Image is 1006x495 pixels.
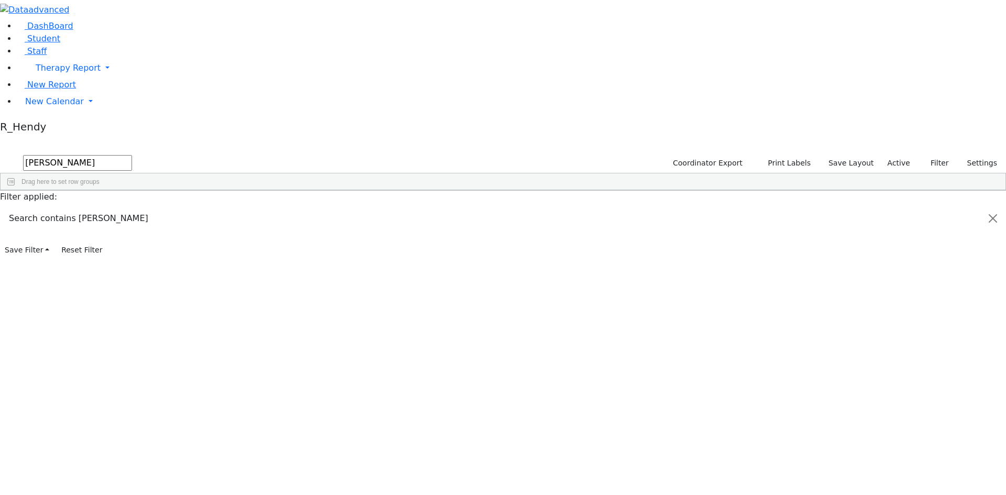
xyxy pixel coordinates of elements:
a: Staff [17,46,47,56]
button: Save Layout [824,155,878,171]
button: Reset Filter [57,242,107,258]
span: Student [27,34,60,43]
a: New Report [17,80,76,90]
span: DashBoard [27,21,73,31]
a: New Calendar [17,91,1006,112]
a: DashBoard [17,21,73,31]
label: Active [883,155,915,171]
span: Drag here to set row groups [21,178,100,185]
button: Print Labels [756,155,815,171]
button: Settings [954,155,1002,171]
span: Staff [27,46,47,56]
input: Search [23,155,132,171]
span: New Report [27,80,76,90]
button: Coordinator Export [666,155,747,171]
span: Therapy Report [36,63,101,73]
button: Filter [917,155,954,171]
a: Therapy Report [17,58,1006,79]
span: New Calendar [25,96,84,106]
button: Close [980,204,1005,233]
a: Student [17,34,60,43]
